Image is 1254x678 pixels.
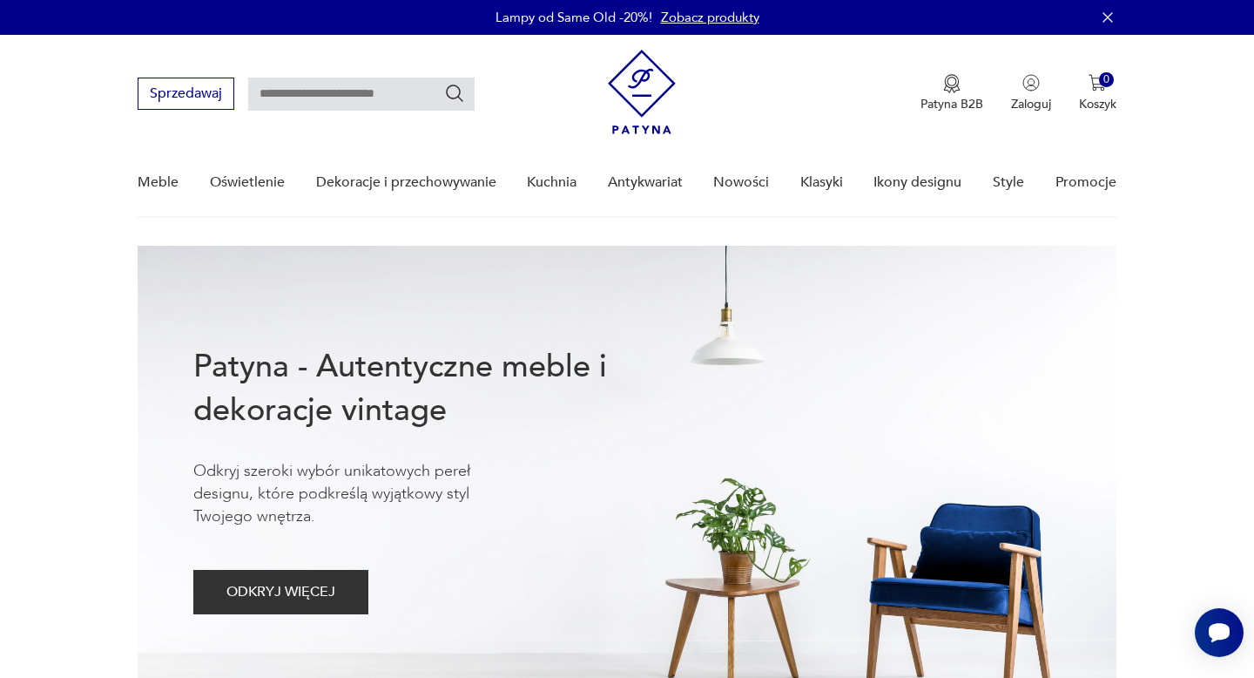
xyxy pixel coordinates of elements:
a: ODKRYJ WIĘCEJ [193,587,368,600]
a: Ikona medaluPatyna B2B [920,74,983,112]
button: 0Koszyk [1079,74,1116,112]
button: Sprzedawaj [138,78,234,110]
a: Dekoracje i przechowywanie [316,149,496,216]
img: Ikona koszyka [1089,74,1106,92]
a: Meble [138,149,179,216]
img: Ikona medalu [943,74,961,93]
img: Ikonka użytkownika [1022,74,1040,92]
a: Kuchnia [527,149,576,216]
p: Koszyk [1079,96,1116,112]
a: Style [993,149,1024,216]
a: Antykwariat [608,149,683,216]
button: ODKRYJ WIĘCEJ [193,570,368,614]
a: Promocje [1055,149,1116,216]
iframe: Smartsupp widget button [1195,608,1244,657]
button: Zaloguj [1011,74,1051,112]
a: Zobacz produkty [661,9,759,26]
button: Patyna B2B [920,74,983,112]
a: Klasyki [800,149,843,216]
a: Nowości [713,149,769,216]
button: Szukaj [444,83,465,104]
h1: Patyna - Autentyczne meble i dekoracje vintage [193,345,664,432]
a: Ikony designu [873,149,961,216]
p: Patyna B2B [920,96,983,112]
p: Lampy od Same Old -20%! [496,9,652,26]
a: Sprzedawaj [138,89,234,101]
a: Oświetlenie [210,149,285,216]
div: 0 [1099,72,1114,87]
img: Patyna - sklep z meblami i dekoracjami vintage [608,50,676,134]
p: Odkryj szeroki wybór unikatowych pereł designu, które podkreślą wyjątkowy styl Twojego wnętrza. [193,460,524,528]
p: Zaloguj [1011,96,1051,112]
